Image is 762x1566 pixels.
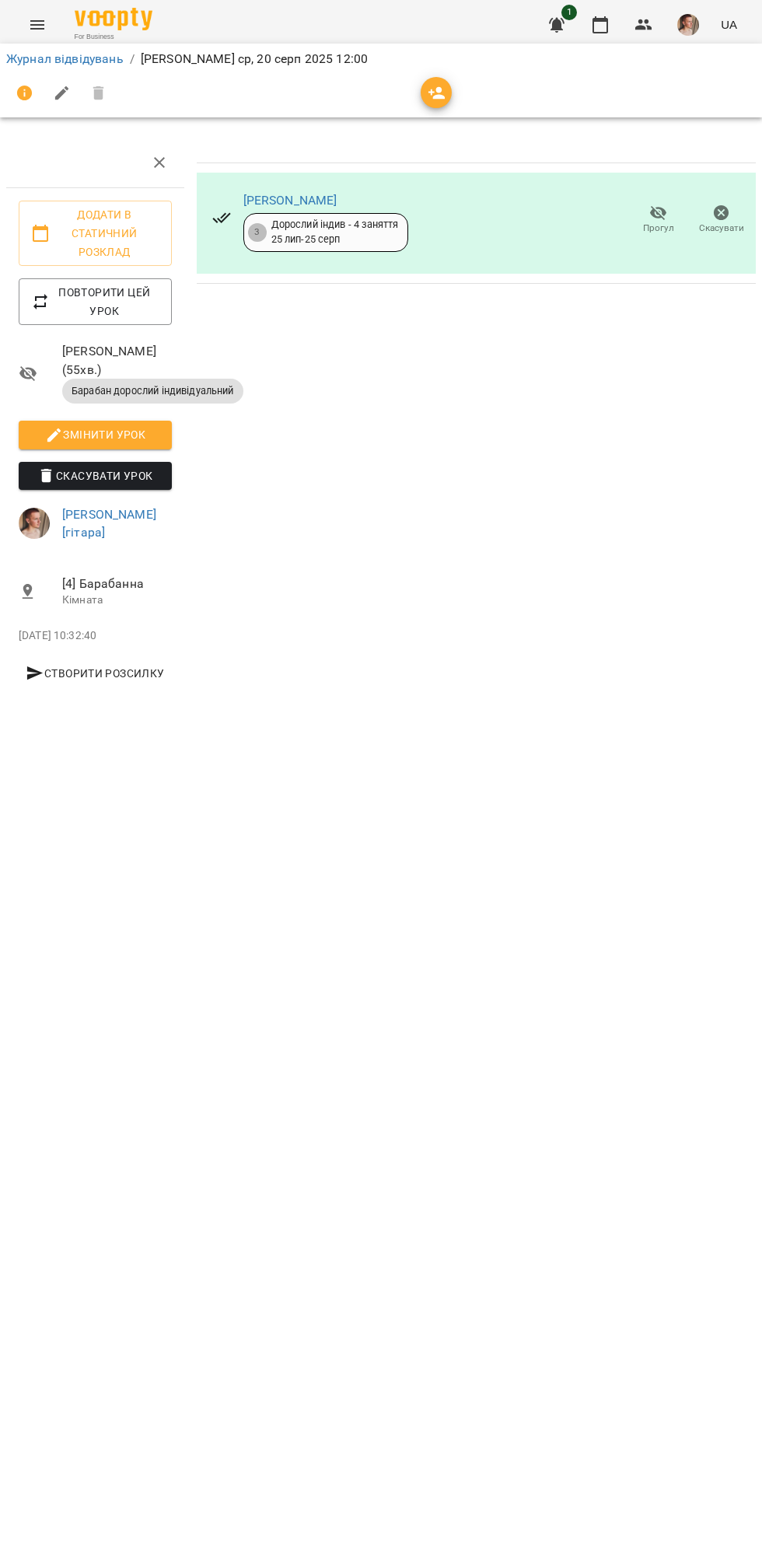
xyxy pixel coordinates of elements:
a: [PERSON_NAME] [гітара] [62,507,156,540]
button: Скасувати Урок [19,462,172,490]
span: [4] Барабанна [62,575,172,593]
span: Прогул [643,222,674,235]
button: Menu [19,6,56,44]
button: Повторити цей урок [19,278,172,325]
span: Створити розсилку [25,664,166,683]
img: 17edbb4851ce2a096896b4682940a88a.jfif [677,14,699,36]
span: [PERSON_NAME] ( 55 хв. ) [62,342,172,379]
a: [PERSON_NAME] [243,193,337,208]
span: 1 [561,5,577,20]
p: [DATE] 10:32:40 [19,628,172,644]
span: UA [721,16,737,33]
li: / [130,50,135,68]
a: Журнал відвідувань [6,51,124,66]
button: Створити розсилку [19,659,172,687]
img: 17edbb4851ce2a096896b4682940a88a.jfif [19,508,50,539]
span: Повторити цей урок [31,283,159,320]
p: Кімната [62,592,172,608]
p: [PERSON_NAME] ср, 20 серп 2025 12:00 [141,50,368,68]
span: For Business [75,32,152,42]
div: Дорослий індив - 4 заняття 25 лип - 25 серп [271,218,399,246]
span: Барабан дорослий індивідуальний [62,384,243,398]
button: Додати в статичний розклад [19,201,172,266]
nav: breadcrumb [6,50,756,68]
img: Voopty Logo [75,8,152,30]
span: Додати в статичний розклад [31,205,159,261]
span: Змінити урок [31,425,159,444]
button: Скасувати [690,198,753,242]
div: 3 [248,223,267,242]
button: UA [715,10,743,39]
button: Змінити урок [19,421,172,449]
span: Скасувати [699,222,744,235]
button: Прогул [627,198,690,242]
span: Скасувати Урок [31,467,159,485]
